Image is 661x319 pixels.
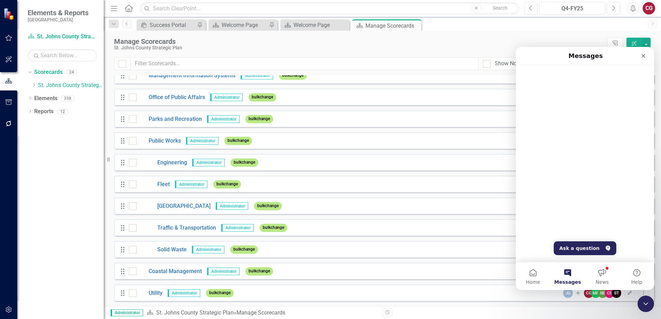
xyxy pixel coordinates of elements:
span: bulkchange [230,245,258,253]
span: Administrator [216,202,248,210]
a: Welcome Page [210,21,267,29]
div: » Manage Scorecards [147,309,377,317]
a: Coastal Management [137,268,202,275]
a: St. Johns County Strategic Plan [156,309,234,316]
a: Office of Public Affairs [137,94,205,101]
span: bulkchange [224,137,252,145]
a: Engineering [137,159,187,167]
a: [GEOGRAPHIC_DATA] [137,202,211,210]
span: Administrator [241,72,273,79]
button: Search [483,3,518,13]
a: Parks and Recreation [137,115,202,123]
a: St. Johns County Strategic Plan [28,33,97,41]
button: CG [643,2,655,14]
div: 24 [66,69,77,75]
a: Success Portal [138,21,195,29]
span: bulkchange [206,289,234,297]
div: MR [591,288,601,298]
div: 338 [61,95,74,101]
iframe: Intercom live chat [516,47,654,290]
a: Solid Waste [137,246,187,254]
div: Q4-FY25 [542,4,603,13]
span: bulkchange [213,180,241,188]
button: Q4-FY25 [539,2,605,14]
span: Administrator [207,268,240,275]
small: [GEOGRAPHIC_DATA] [28,17,89,22]
div: ST [612,288,621,298]
div: CS [605,288,614,298]
input: Search ClearPoint... [140,2,519,14]
span: Administrator [192,246,224,253]
span: Administrator [186,137,218,145]
a: Elements [34,95,57,103]
a: Scorecards [34,68,63,76]
a: Utility [137,289,162,297]
span: bulkchange [249,93,276,101]
span: Administrator [111,309,143,316]
div: NS [598,288,607,298]
a: Fleet [137,181,170,188]
div: Manage Scorecards [114,38,604,45]
div: CG [584,288,594,298]
span: Administrator [221,224,254,232]
input: Search Below... [28,49,97,61]
iframe: Intercom live chat [637,296,654,312]
span: Elements & Reports [28,9,89,17]
a: Public Works [137,137,181,145]
div: Show No Access [495,60,536,68]
span: bulkchange [254,202,282,210]
span: Search [493,5,508,11]
span: Administrator [168,289,200,297]
span: bulkchange [231,158,258,166]
a: St. Johns County Strategic Plan [38,81,104,89]
a: Traffic & Transportation [137,224,216,232]
span: Administrator [175,181,207,188]
a: Management Information Systems [137,72,235,80]
span: Administrator [192,159,225,166]
span: bulkchange [279,71,307,79]
div: 12 [57,108,68,114]
a: Welcome Page [282,21,348,29]
span: Administrator [210,94,243,101]
div: Manage Scorecards [365,21,420,30]
div: Welcome Page [294,21,348,29]
div: Welcome Page [222,21,267,29]
span: bulkchange [245,115,273,123]
a: Reports [34,108,54,116]
div: St. Johns County Strategic Plan [114,45,604,50]
span: Administrator [207,115,240,123]
input: Filter Scorecards... [130,57,479,70]
span: bulkchange [245,267,273,275]
img: ClearPoint Strategy [3,8,16,20]
span: bulkchange [260,224,287,232]
div: JG [563,288,573,298]
div: Success Portal [150,21,195,29]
